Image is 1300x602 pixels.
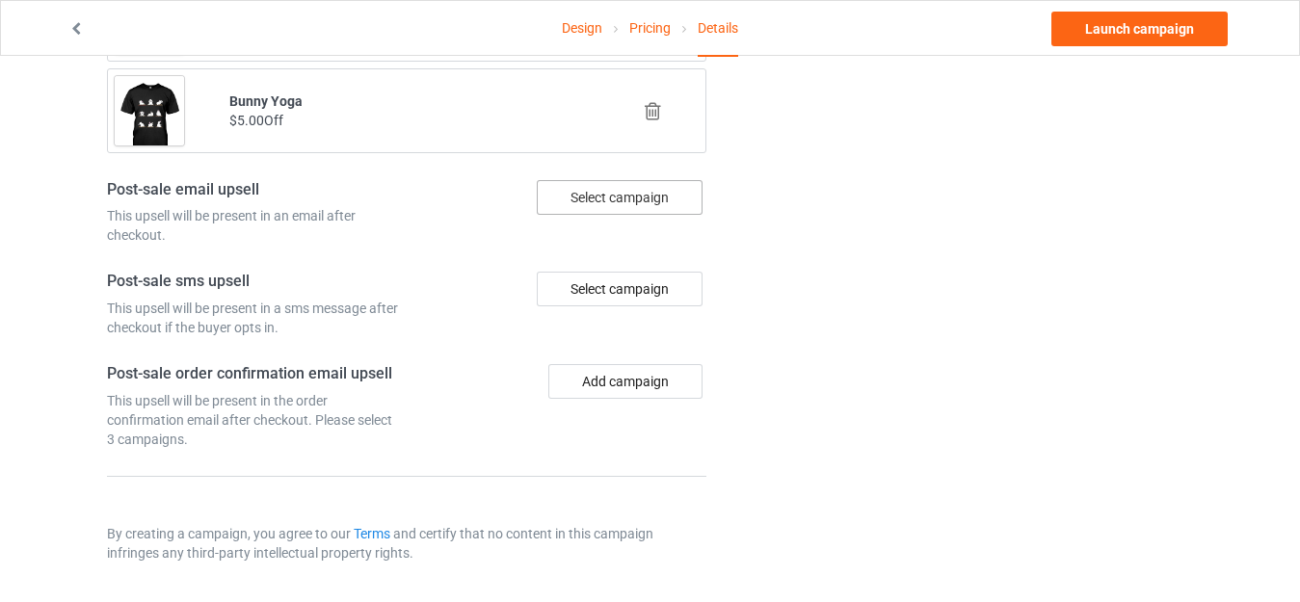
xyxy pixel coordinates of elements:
a: Design [562,1,602,55]
button: Add campaign [548,364,703,399]
div: This upsell will be present in an email after checkout. [107,206,400,245]
div: $5.00 Off [229,111,584,130]
a: Launch campaign [1051,12,1228,46]
b: Bunny Yoga [229,93,303,109]
h4: Post-sale sms upsell [107,272,400,292]
a: Terms [354,526,390,541]
h4: Post-sale email upsell [107,180,400,200]
div: Details [698,1,738,57]
div: This upsell will be present in the order confirmation email after checkout. Please select 3 campa... [107,391,400,449]
p: By creating a campaign, you agree to our and certify that no content in this campaign infringes a... [107,524,706,563]
h4: Post-sale order confirmation email upsell [107,364,400,384]
a: Pricing [629,1,671,55]
div: Select campaign [537,180,703,215]
div: This upsell will be present in a sms message after checkout if the buyer opts in. [107,299,400,337]
div: Select campaign [537,272,703,306]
